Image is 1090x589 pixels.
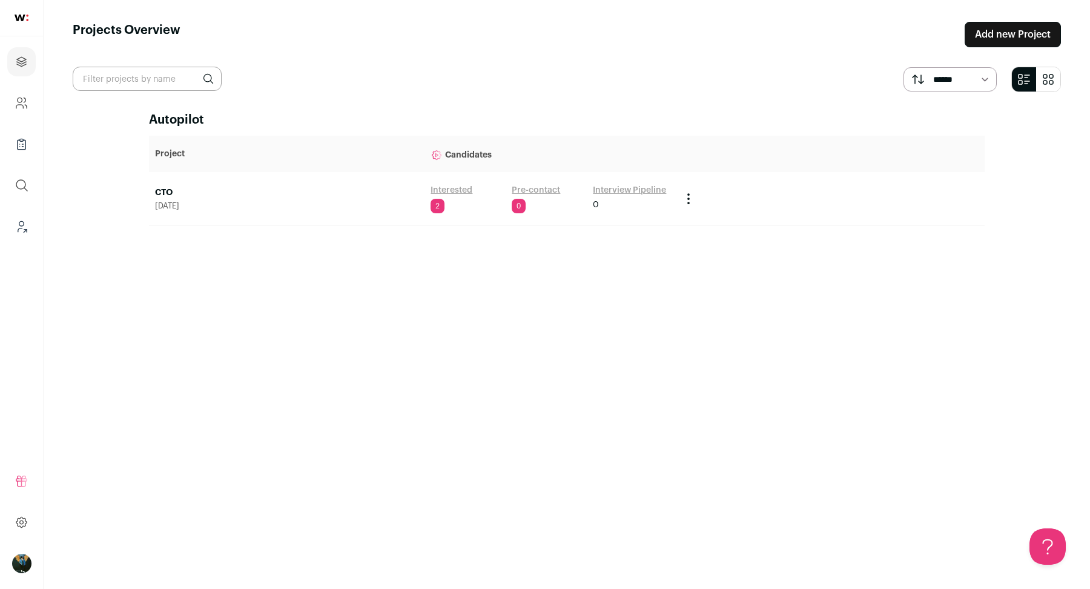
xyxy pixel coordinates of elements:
[593,184,666,196] a: Interview Pipeline
[73,67,222,91] input: Filter projects by name
[681,191,696,206] button: Project Actions
[15,15,28,21] img: wellfound-shorthand-0d5821cbd27db2630d0214b213865d53afaa358527fdda9d0ea32b1df1b89c2c.svg
[431,184,472,196] a: Interested
[1029,528,1066,565] iframe: Help Scout Beacon - Open
[155,148,418,160] p: Project
[155,201,418,211] span: [DATE]
[7,88,36,118] a: Company and ATS Settings
[512,199,526,213] span: 0
[7,47,36,76] a: Projects
[512,184,560,196] a: Pre-contact
[593,199,599,211] span: 0
[149,111,985,128] h2: Autopilot
[7,212,36,241] a: Leads (Backoffice)
[12,554,31,573] img: 12031951-medium_jpg
[7,130,36,159] a: Company Lists
[431,199,444,213] span: 2
[431,142,669,166] p: Candidates
[965,22,1061,47] a: Add new Project
[12,554,31,573] button: Open dropdown
[155,187,418,199] a: CTO
[73,22,180,47] h1: Projects Overview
